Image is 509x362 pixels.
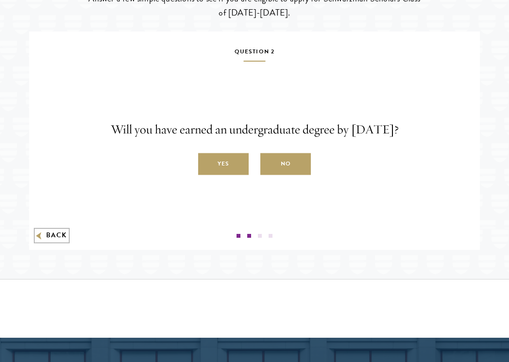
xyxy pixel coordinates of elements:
button: Back [36,230,67,241]
label: Yes [198,153,249,175]
label: No [260,153,311,175]
p: Will you have earned an undergraduate degree by [DATE]? [36,120,473,139]
h5: Question 2 [36,46,473,62]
